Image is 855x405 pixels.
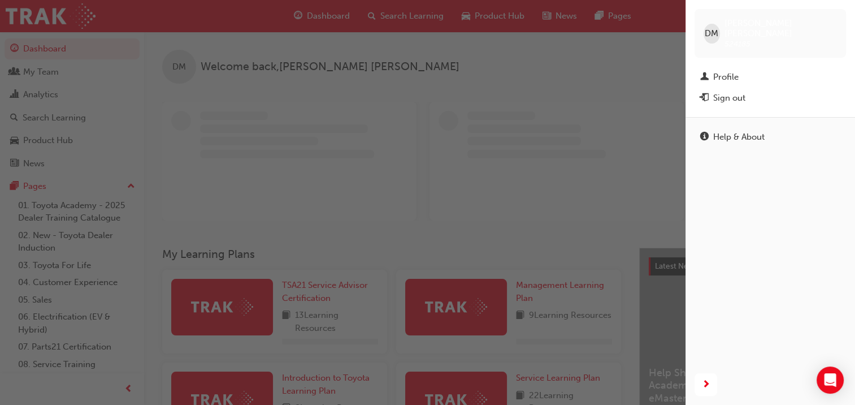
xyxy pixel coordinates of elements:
a: Profile [695,67,846,88]
span: 524185 [724,39,750,49]
div: Profile [713,71,739,84]
span: [PERSON_NAME] [PERSON_NAME] [724,18,837,38]
span: man-icon [700,72,709,83]
span: next-icon [702,378,710,392]
div: Sign out [713,92,745,105]
button: Sign out [695,88,846,109]
div: Open Intercom Messenger [817,367,844,394]
span: info-icon [700,132,709,143]
span: exit-icon [700,93,709,104]
div: Help & About [713,131,765,144]
a: Help & About [695,127,846,148]
span: DM [705,27,718,40]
